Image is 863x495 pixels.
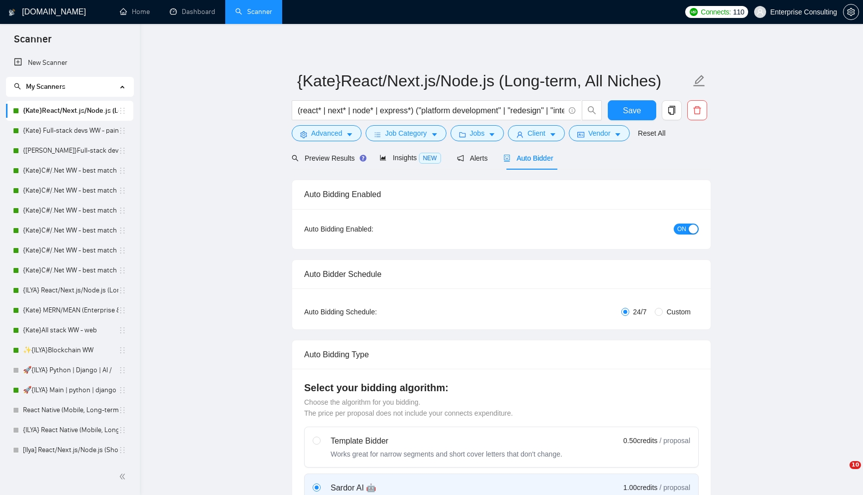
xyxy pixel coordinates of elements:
[298,104,564,117] input: Search Freelance Jobs...
[366,125,446,141] button: barsJob Categorycaret-down
[608,100,656,120] button: Save
[663,306,695,317] span: Custom
[457,155,464,162] span: notification
[374,131,381,138] span: bars
[6,201,133,221] li: {Kate}C#/.Net WW - best match (<1 month)
[304,260,699,288] div: Auto Bidder Schedule
[459,131,466,138] span: folder
[118,147,126,155] span: holder
[23,260,118,280] a: {Kate}C#/.Net WW - best match (0 spent, not preferred location)
[843,8,859,16] a: setting
[118,266,126,274] span: holder
[6,420,133,440] li: {ILYA} React Native (Mobile, Long-term)
[6,241,133,260] li: {Kate}C#/.Net WW - best match (0 spent)
[687,100,707,120] button: delete
[292,125,362,141] button: settingAdvancedcaret-down
[6,101,133,121] li: {Kate}React/Next.js/Node.js (Long-term, All Niches)
[6,320,133,340] li: {Kate}All stack WW - web
[297,68,691,93] input: Scanner name...
[629,306,651,317] span: 24/7
[118,107,126,115] span: holder
[582,106,601,115] span: search
[662,100,682,120] button: copy
[701,6,731,17] span: Connects:
[300,131,307,138] span: setting
[118,326,126,334] span: holder
[23,320,118,340] a: {Kate}All stack WW - web
[23,380,118,400] a: 🚀{ILYA} Main | python | django | AI (+less than 30 h)
[431,131,438,138] span: caret-down
[23,181,118,201] a: {Kate}C#/.Net WW - best match (not preferred location)
[503,155,510,162] span: robot
[14,82,65,91] span: My Scanners
[6,340,133,360] li: ✨{ILYA}Blockchain WW
[6,400,133,420] li: React Native (Mobile, Long-term)
[588,128,610,139] span: Vendor
[688,106,707,115] span: delete
[23,161,118,181] a: {Kate}C#/.Net WW - best match
[450,125,504,141] button: folderJobscaret-down
[6,380,133,400] li: 🚀{ILYA} Main | python | django | AI (+less than 30 h)
[6,260,133,280] li: {Kate}C#/.Net WW - best match (0 spent, not preferred location)
[14,53,125,73] a: New Scanner
[304,381,699,395] h4: Select your bidding algorithm:
[614,131,621,138] span: caret-down
[292,154,364,162] span: Preview Results
[118,207,126,215] span: holder
[488,131,495,138] span: caret-down
[503,154,553,162] span: Auto Bidder
[385,128,427,139] span: Job Category
[380,154,387,161] span: area-chart
[660,483,690,493] span: / proposal
[118,406,126,414] span: holder
[331,435,562,447] div: Template Bidder
[23,420,118,440] a: {ILYA} React Native (Mobile, Long-term)
[23,121,118,141] a: {Kate} Full-stack devs WW - pain point
[23,360,118,380] a: 🚀{ILYA} Python | Django | AI /
[331,482,486,494] div: Sardor AI 🤖
[757,8,764,15] span: user
[118,366,126,374] span: holder
[119,472,129,482] span: double-left
[304,224,435,235] div: Auto Bidding Enabled:
[118,187,126,195] span: holder
[623,104,641,117] span: Save
[6,280,133,300] li: {ILYA} React/Next.js/Node.js (Long-term, All Niches)
[311,128,342,139] span: Advanced
[6,181,133,201] li: {Kate}C#/.Net WW - best match (not preferred location)
[470,128,485,139] span: Jobs
[23,141,118,161] a: {[PERSON_NAME]}Full-stack devs WW (<1 month) - pain point
[660,436,690,446] span: / proposal
[380,154,440,162] span: Insights
[23,201,118,221] a: {Kate}C#/.Net WW - best match (<1 month)
[843,4,859,20] button: setting
[582,100,602,120] button: search
[6,300,133,320] li: {Kate} MERN/MEAN (Enterprise & SaaS)
[346,131,353,138] span: caret-down
[577,131,584,138] span: idcard
[14,83,21,90] span: search
[6,141,133,161] li: {Kate}Full-stack devs WW (<1 month) - pain point
[118,346,126,354] span: holder
[549,131,556,138] span: caret-down
[527,128,545,139] span: Client
[292,155,299,162] span: search
[118,386,126,394] span: holder
[118,247,126,254] span: holder
[23,340,118,360] a: ✨{ILYA}Blockchain WW
[6,161,133,181] li: {Kate}C#/.Net WW - best match
[23,241,118,260] a: {Kate}C#/.Net WW - best match (0 spent)
[331,449,562,459] div: Works great for narrow segments and short cover letters that don't change.
[120,7,150,16] a: homeHome
[6,360,133,380] li: 🚀{ILYA} Python | Django | AI /
[23,280,118,300] a: {ILYA} React/Next.js/Node.js (Long-term, All Niches)
[118,306,126,314] span: holder
[6,440,133,460] li: [Ilya] React/Next.js/Node.js (Short-term, MVP/Startups)
[516,131,523,138] span: user
[118,446,126,454] span: holder
[8,4,15,20] img: logo
[6,221,133,241] li: {Kate}C#/.Net WW - best match (<1 month, not preferred location)
[118,127,126,135] span: holder
[23,440,118,460] a: [Ilya] React/Next.js/Node.js (Short-term, MVP/Startups)
[6,53,133,73] li: New Scanner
